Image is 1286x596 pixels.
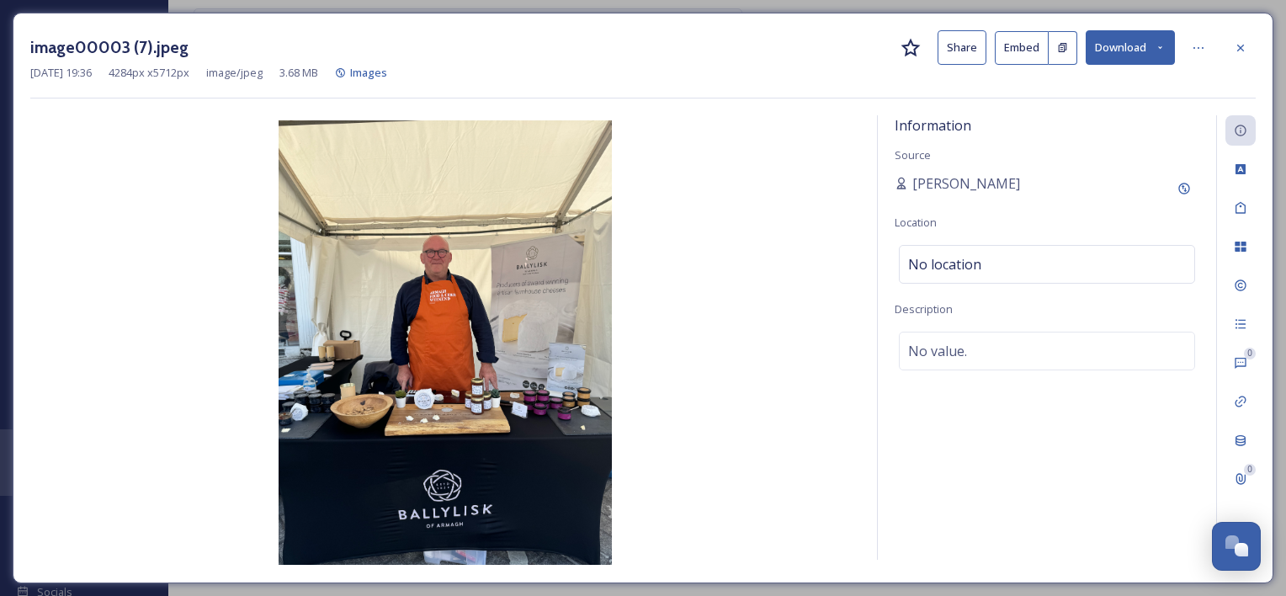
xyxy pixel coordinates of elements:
[30,120,860,565] img: image00003%20%287%29.jpeg
[206,65,263,81] span: image/jpeg
[30,65,92,81] span: [DATE] 19:36
[1086,30,1175,65] button: Download
[895,116,971,135] span: Information
[279,65,318,81] span: 3.68 MB
[1212,522,1261,571] button: Open Chat
[895,301,953,317] span: Description
[938,30,986,65] button: Share
[908,254,981,274] span: No location
[1244,348,1256,359] div: 0
[895,147,931,162] span: Source
[995,31,1049,65] button: Embed
[30,35,189,60] h3: image00003 (7).jpeg
[109,65,189,81] span: 4284 px x 5712 px
[895,215,937,230] span: Location
[350,65,387,80] span: Images
[912,173,1020,194] span: [PERSON_NAME]
[1244,464,1256,476] div: 0
[908,341,967,361] span: No value.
